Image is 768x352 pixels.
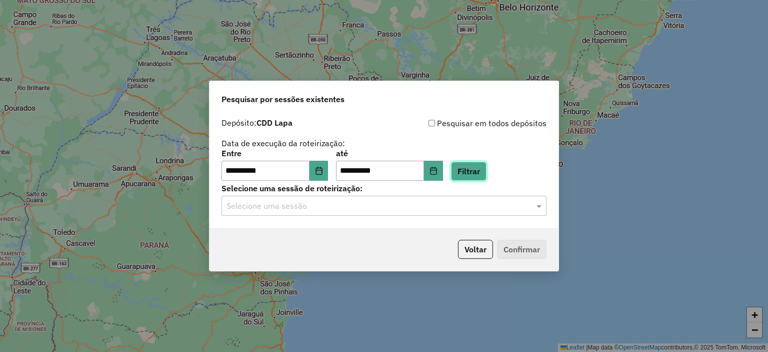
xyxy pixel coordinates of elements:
button: Choose Date [424,161,443,181]
strong: CDD Lapa [256,118,292,128]
label: Depósito: [221,117,292,129]
label: Data de execução da roteirização: [221,137,345,149]
label: até [336,147,442,159]
button: Choose Date [309,161,328,181]
button: Voltar [458,240,493,259]
label: Entre [221,147,328,159]
button: Filtrar [451,162,486,181]
label: Selecione uma sessão de roteirização: [221,182,546,194]
span: Pesquisar por sessões existentes [221,93,344,105]
div: Pesquisar em todos depósitos [384,117,546,129]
